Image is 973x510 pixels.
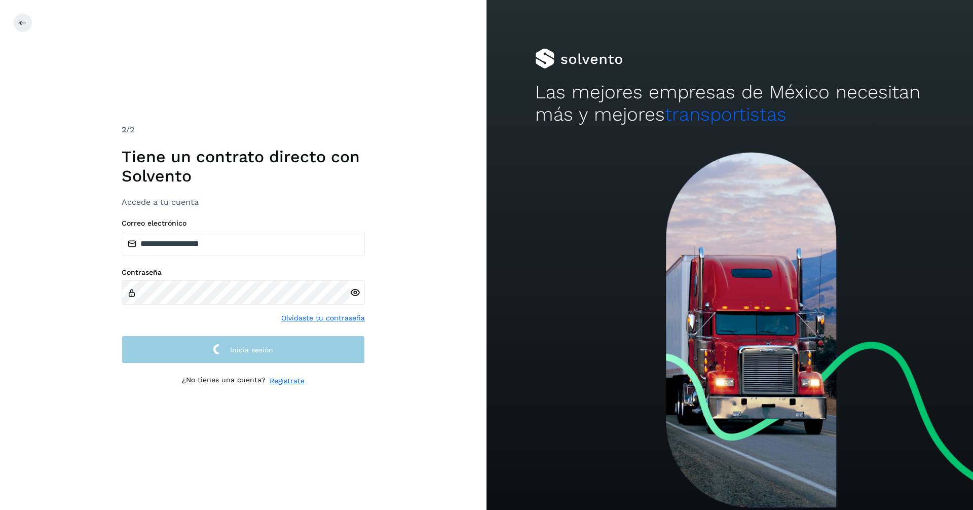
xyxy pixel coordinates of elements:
[535,81,924,126] h2: Las mejores empresas de México necesitan más y mejores
[122,125,126,134] span: 2
[122,124,365,136] div: /2
[122,197,365,207] h3: Accede a tu cuenta
[281,313,365,323] a: Olvidaste tu contraseña
[122,336,365,363] button: Inicia sesión
[122,147,365,186] h1: Tiene un contrato directo con Solvento
[665,103,787,125] span: transportistas
[230,346,273,353] span: Inicia sesión
[270,376,305,386] a: Regístrate
[122,219,365,228] label: Correo electrónico
[182,376,266,386] p: ¿No tienes una cuenta?
[122,268,365,277] label: Contraseña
